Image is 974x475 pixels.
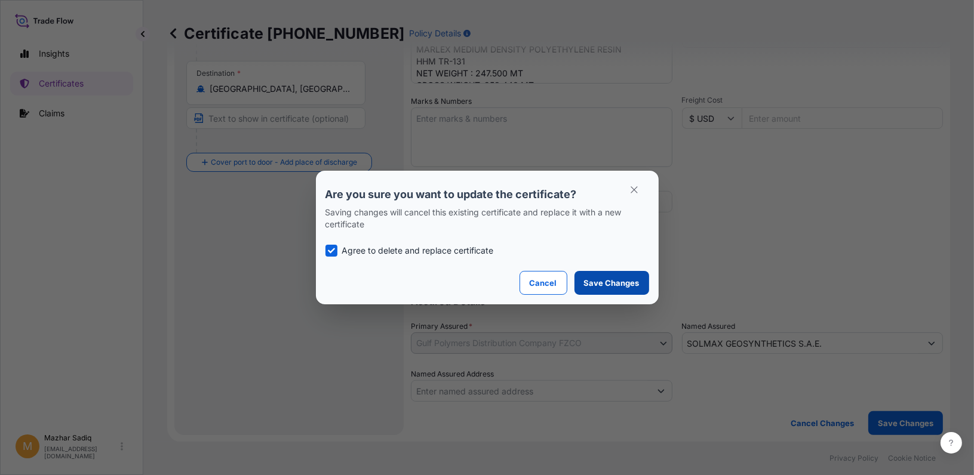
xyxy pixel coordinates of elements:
[530,277,557,289] p: Cancel
[325,187,649,202] p: Are you sure you want to update the certificate?
[520,271,567,295] button: Cancel
[574,271,649,295] button: Save Changes
[342,245,494,257] p: Agree to delete and replace certificate
[584,277,640,289] p: Save Changes
[325,206,649,230] p: Saving changes will cancel this existing certificate and replace it with a new certificate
